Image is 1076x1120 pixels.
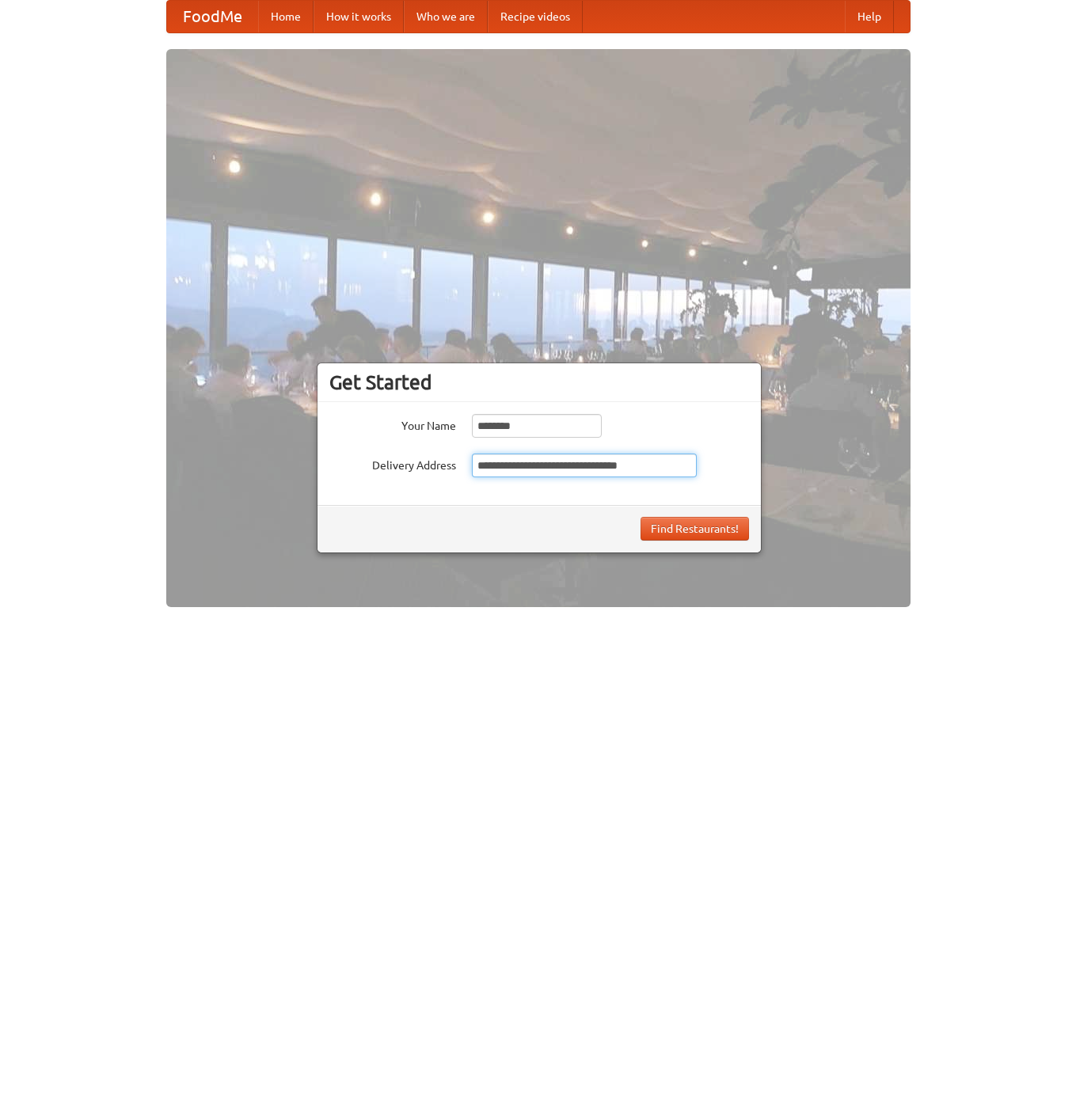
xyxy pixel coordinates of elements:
a: FoodMe [167,1,258,32]
button: Find Restaurants! [641,517,749,541]
label: Delivery Address [329,454,456,473]
h3: Get Started [329,370,749,394]
a: Who we are [404,1,488,32]
a: How it works [314,1,404,32]
a: Recipe videos [488,1,583,32]
a: Help [845,1,894,32]
a: Home [258,1,314,32]
label: Your Name [329,414,456,434]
